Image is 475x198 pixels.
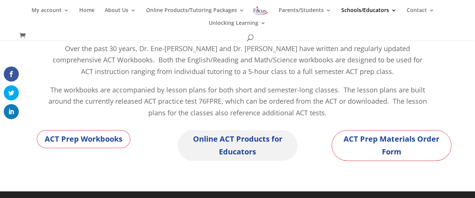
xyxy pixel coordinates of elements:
[341,8,397,20] a: Schools/Educators
[48,84,428,119] p: The workbooks are accompanied by lesson plans for both short and semester-long classes. The lesso...
[209,20,266,33] a: Unlocking Learning
[48,43,428,84] p: Over the past 30 years, Dr. Ene-[PERSON_NAME] and Dr. [PERSON_NAME] have written and regularly up...
[253,5,268,16] img: Focus on Learning
[332,130,451,161] a: ACT Prep Materials Order Form
[146,8,244,20] a: Online Products/Tutoring Packages
[105,8,136,20] a: About Us
[178,130,297,161] a: Online ACT Products for Educators
[279,8,331,20] a: Parents/Students
[32,8,69,20] a: My account
[79,8,95,20] a: Home
[37,130,130,148] a: ACT Prep Workbooks
[407,8,434,20] a: Contact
